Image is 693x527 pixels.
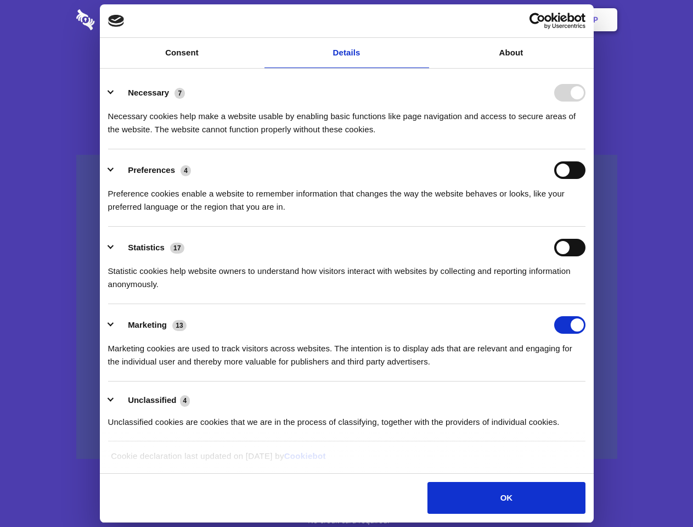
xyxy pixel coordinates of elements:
a: Pricing [322,3,370,37]
h1: Eliminate Slack Data Loss. [76,49,617,89]
label: Statistics [128,243,165,252]
label: Necessary [128,88,169,97]
button: OK [427,482,585,514]
div: Necessary cookies help make a website usable by enabling basic functions like page navigation and... [108,102,585,136]
span: 13 [172,320,187,331]
button: Unclassified (4) [108,394,197,407]
a: Consent [100,38,264,68]
span: 4 [180,395,190,406]
a: Contact [445,3,495,37]
img: logo-wordmark-white-trans-d4663122ce5f474addd5e946df7df03e33cb6a1c49d2221995e7729f52c070b2.svg [76,9,170,30]
a: Cookiebot [284,451,326,461]
iframe: Drift Widget Chat Controller [638,472,680,514]
div: Unclassified cookies are cookies that we are in the process of classifying, together with the pro... [108,407,585,429]
span: 4 [181,165,191,176]
span: 7 [174,88,185,99]
button: Preferences (4) [108,161,198,179]
span: 17 [170,243,184,254]
button: Marketing (13) [108,316,194,334]
div: Statistic cookies help website owners to understand how visitors interact with websites by collec... [108,256,585,291]
a: About [429,38,594,68]
button: Necessary (7) [108,84,192,102]
a: Details [264,38,429,68]
button: Statistics (17) [108,239,191,256]
img: logo [108,15,125,27]
div: Marketing cookies are used to track visitors across websites. The intention is to display ads tha... [108,334,585,368]
div: Preference cookies enable a website to remember information that changes the way the website beha... [108,179,585,214]
label: Preferences [128,165,175,175]
h4: Auto-redaction of sensitive data, encrypted data sharing and self-destructing private chats. Shar... [76,100,617,136]
a: Login [498,3,545,37]
div: Cookie declaration last updated on [DATE] by [103,450,590,471]
a: Usercentrics Cookiebot - opens in a new window [489,13,585,29]
label: Marketing [128,320,167,329]
a: Wistia video thumbnail [76,155,617,459]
